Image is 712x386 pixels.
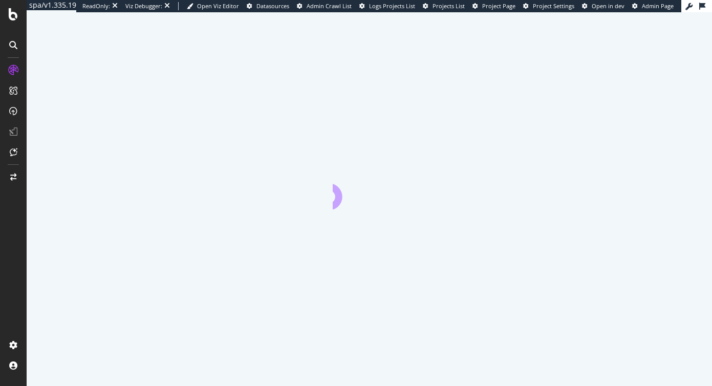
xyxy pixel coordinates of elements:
[632,2,674,10] a: Admin Page
[125,2,162,10] div: Viz Debugger:
[256,2,289,10] span: Datasources
[333,173,406,209] div: animation
[642,2,674,10] span: Admin Page
[482,2,515,10] span: Project Page
[307,2,352,10] span: Admin Crawl List
[472,2,515,10] a: Project Page
[359,2,415,10] a: Logs Projects List
[197,2,239,10] span: Open Viz Editor
[523,2,574,10] a: Project Settings
[187,2,239,10] a: Open Viz Editor
[592,2,624,10] span: Open in dev
[82,2,110,10] div: ReadOnly:
[297,2,352,10] a: Admin Crawl List
[247,2,289,10] a: Datasources
[433,2,465,10] span: Projects List
[533,2,574,10] span: Project Settings
[582,2,624,10] a: Open in dev
[423,2,465,10] a: Projects List
[369,2,415,10] span: Logs Projects List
